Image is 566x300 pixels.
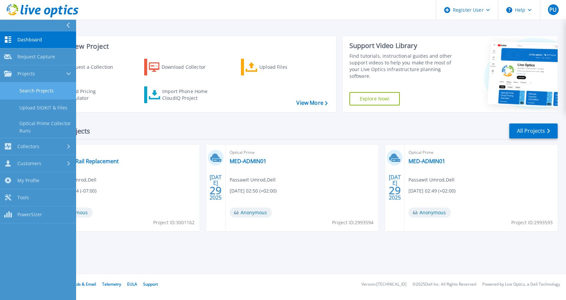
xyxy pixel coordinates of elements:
[66,60,120,74] div: Request a Collection
[144,59,219,75] a: Download Collector
[17,195,29,201] span: Tools
[17,143,39,149] span: Collectors
[50,158,119,165] a: CalHFA VxRail Replacement
[47,86,122,103] a: Cloud Pricing Calculator
[230,149,375,156] span: Optical Prime
[408,176,455,184] span: Passawit Umrod , Dell
[412,282,476,287] li: © 2025 Dell Inc. All Rights Reserved
[50,149,196,156] span: Optical Prime
[65,88,119,101] div: Cloud Pricing Calculator
[241,59,315,75] a: Upload Files
[47,43,327,50] h3: Start a New Project
[17,212,42,218] span: PowerSizer
[332,219,373,226] span: Project ID: 2993594
[388,175,401,200] div: [DATE] 2025
[549,7,557,12] span: PU
[509,123,558,138] a: All Projects
[230,176,276,184] span: Passawit Umrod , Dell
[408,149,554,156] span: Optical Prime
[389,188,401,193] span: 29
[482,282,560,287] li: Powered by Live Optics, a Dell Technology
[162,60,215,74] div: Download Collector
[143,281,158,287] a: Support
[127,281,137,287] a: EULA
[259,60,313,74] div: Upload Files
[74,281,96,287] a: Ads & Email
[47,59,122,75] a: Request a Collection
[230,187,277,195] span: [DATE] 02:50 (+02:00)
[361,282,406,287] li: Version: [TECHNICAL_ID]
[408,187,456,195] span: [DATE] 02:49 (+02:00)
[17,37,42,43] span: Dashboard
[210,188,222,193] span: 29
[349,92,400,105] a: Explore Now!
[230,158,266,165] a: MED-ADMIN01
[17,71,35,77] span: Projects
[230,208,272,218] span: Anonymous
[296,100,327,106] a: View More
[153,219,195,226] span: Project ID: 3001162
[349,53,458,79] div: Find tutorials, instructional guides and other support videos to help you make the most of your L...
[408,158,445,165] a: MED-ADMIN01
[17,161,41,167] span: Customers
[408,208,451,218] span: Anonymous
[209,175,222,200] div: [DATE] 2025
[162,88,214,101] div: Import Phone Home CloudIQ Project
[17,178,39,184] span: My Profile
[349,41,458,50] div: Support Video Library
[511,219,553,226] span: Project ID: 2993593
[17,54,55,60] span: Request Capture
[102,281,121,287] a: Telemetry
